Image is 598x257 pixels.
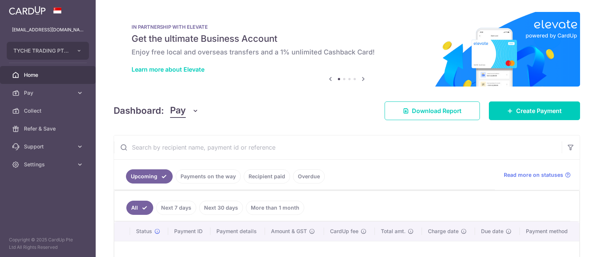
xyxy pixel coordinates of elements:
[246,201,304,215] a: More than 1 month
[126,169,173,184] a: Upcoming
[381,228,406,235] span: Total amt.
[126,201,153,215] a: All
[132,24,562,30] p: IN PARTNERSHIP WITH ELEVATE
[176,169,241,184] a: Payments on the way
[293,169,325,184] a: Overdue
[136,228,152,235] span: Status
[24,89,73,97] span: Pay
[132,33,562,45] h5: Get the ultimate Business Account
[385,101,480,120] a: Download Report
[24,143,73,150] span: Support
[412,106,462,115] span: Download Report
[489,101,580,120] a: Create Payment
[520,222,579,241] th: Payment method
[24,161,73,168] span: Settings
[114,12,580,87] img: Renovation banner
[244,169,290,184] a: Recipient paid
[132,48,562,57] h6: Enjoy free local and overseas transfers and a 1% unlimited Cashback Card!
[210,222,265,241] th: Payment details
[199,201,243,215] a: Next 30 days
[428,228,459,235] span: Charge date
[114,104,164,117] h4: Dashboard:
[7,42,89,60] button: TYCHE TRADING PTE. LTD.
[330,228,358,235] span: CardUp fee
[504,171,571,179] a: Read more on statuses
[481,228,503,235] span: Due date
[271,228,307,235] span: Amount & GST
[170,104,199,118] button: Pay
[168,222,210,241] th: Payment ID
[170,104,186,118] span: Pay
[132,66,204,73] a: Learn more about Elevate
[24,125,73,132] span: Refer & Save
[24,71,73,79] span: Home
[504,171,563,179] span: Read more on statuses
[13,47,69,54] span: TYCHE TRADING PTE. LTD.
[9,6,46,15] img: CardUp
[12,26,84,34] p: [EMAIL_ADDRESS][DOMAIN_NAME]
[24,107,73,115] span: Collect
[114,135,562,159] input: Search by recipient name, payment id or reference
[156,201,196,215] a: Next 7 days
[516,106,562,115] span: Create Payment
